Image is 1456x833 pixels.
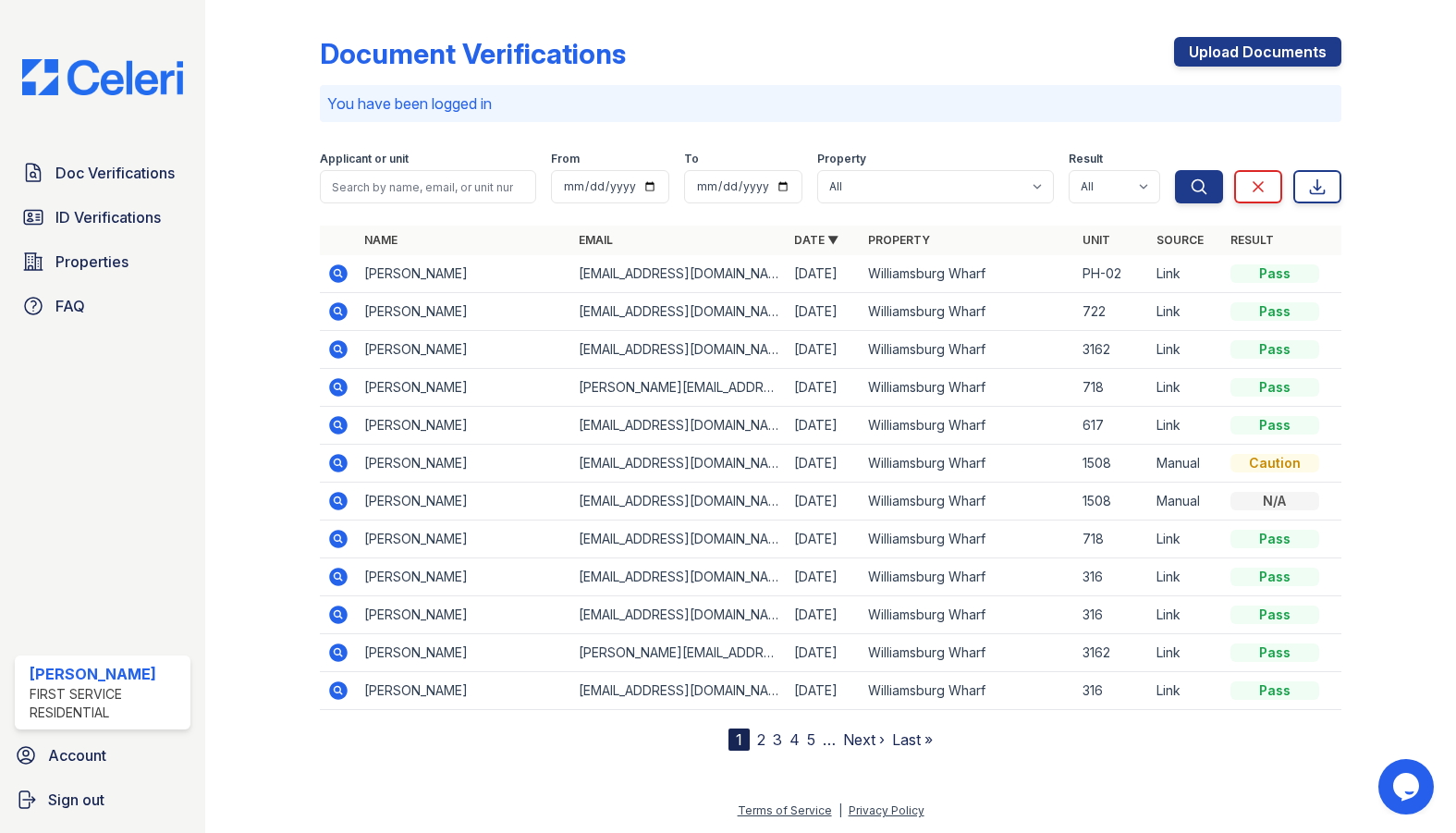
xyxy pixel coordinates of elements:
div: Pass [1230,340,1319,359]
td: Williamsburg Wharf [861,407,1075,445]
td: [EMAIL_ADDRESS][DOMAIN_NAME] [571,445,786,483]
div: Pass [1230,530,1319,548]
td: Williamsburg Wharf [861,369,1075,407]
td: [EMAIL_ADDRESS][DOMAIN_NAME] [571,293,786,331]
div: [PERSON_NAME] [30,663,183,685]
td: Link [1149,293,1223,331]
td: 718 [1075,521,1149,558]
div: Pass [1230,378,1319,397]
label: From [551,152,580,166]
a: Date ▼ [794,233,838,247]
iframe: chat widget [1378,759,1438,815]
div: Pass [1230,416,1319,435]
td: Manual [1149,483,1223,521]
td: [PERSON_NAME] [357,369,571,407]
td: 617 [1075,407,1149,445]
a: Account [7,737,198,774]
td: [EMAIL_ADDRESS][DOMAIN_NAME] [571,407,786,445]
a: Result [1230,233,1274,247]
td: 722 [1075,293,1149,331]
td: Link [1149,331,1223,369]
td: [PERSON_NAME] [357,407,571,445]
td: Williamsburg Wharf [861,521,1075,558]
td: [PERSON_NAME] [357,521,571,558]
td: Link [1149,634,1223,672]
td: 316 [1075,596,1149,634]
td: Williamsburg Wharf [861,445,1075,483]
td: [PERSON_NAME] [357,596,571,634]
span: Doc Verifications [55,162,175,184]
td: [PERSON_NAME] [357,255,571,293]
td: 316 [1075,672,1149,710]
td: [DATE] [787,255,861,293]
td: [DATE] [787,596,861,634]
td: Williamsburg Wharf [861,558,1075,596]
td: [PERSON_NAME] [357,634,571,672]
a: Privacy Policy [849,803,924,817]
span: Account [48,744,106,766]
td: [DATE] [787,558,861,596]
a: Source [1156,233,1204,247]
td: [DATE] [787,445,861,483]
span: ID Verifications [55,206,161,228]
div: N/A [1230,492,1319,510]
span: Sign out [48,789,104,811]
div: | [838,803,842,817]
a: Email [579,233,613,247]
td: [EMAIL_ADDRESS][DOMAIN_NAME] [571,672,786,710]
td: PH-02 [1075,255,1149,293]
a: Upload Documents [1174,37,1341,67]
div: Pass [1230,302,1319,321]
td: Williamsburg Wharf [861,483,1075,521]
td: [EMAIL_ADDRESS][DOMAIN_NAME] [571,255,786,293]
td: Link [1149,521,1223,558]
td: [EMAIL_ADDRESS][DOMAIN_NAME] [571,331,786,369]
td: [DATE] [787,521,861,558]
td: [EMAIL_ADDRESS][DOMAIN_NAME] [571,483,786,521]
td: Link [1149,255,1223,293]
td: [EMAIL_ADDRESS][DOMAIN_NAME] [571,521,786,558]
td: 718 [1075,369,1149,407]
div: First Service Residential [30,685,183,722]
label: Applicant or unit [320,152,409,166]
td: Williamsburg Wharf [861,596,1075,634]
a: Doc Verifications [15,154,190,191]
td: Manual [1149,445,1223,483]
td: [DATE] [787,293,861,331]
a: 4 [789,730,800,749]
td: 1508 [1075,483,1149,521]
td: [DATE] [787,483,861,521]
a: 3 [773,730,782,749]
td: Williamsburg Wharf [861,672,1075,710]
a: Terms of Service [738,803,832,817]
label: Property [817,152,866,166]
td: [PERSON_NAME] [357,483,571,521]
td: [DATE] [787,672,861,710]
td: [PERSON_NAME] [357,445,571,483]
a: Unit [1083,233,1110,247]
td: [EMAIL_ADDRESS][DOMAIN_NAME] [571,558,786,596]
img: CE_Logo_Blue-a8612792a0a2168367f1c8372b55b34899dd931a85d93a1a3d3e32e68fde9ad4.png [7,59,198,95]
div: Pass [1230,681,1319,700]
div: Document Verifications [320,37,626,70]
a: Last » [892,730,933,749]
a: Next › [843,730,885,749]
a: Name [364,233,398,247]
td: Link [1149,407,1223,445]
label: To [684,152,699,166]
label: Result [1069,152,1103,166]
td: Williamsburg Wharf [861,331,1075,369]
td: Link [1149,369,1223,407]
td: Link [1149,558,1223,596]
span: … [823,729,836,751]
div: Caution [1230,454,1319,472]
a: Sign out [7,781,198,818]
div: Pass [1230,606,1319,624]
p: You have been logged in [327,92,1334,115]
td: 3162 [1075,634,1149,672]
td: Williamsburg Wharf [861,634,1075,672]
td: [DATE] [787,407,861,445]
a: ID Verifications [15,199,190,236]
td: Link [1149,672,1223,710]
